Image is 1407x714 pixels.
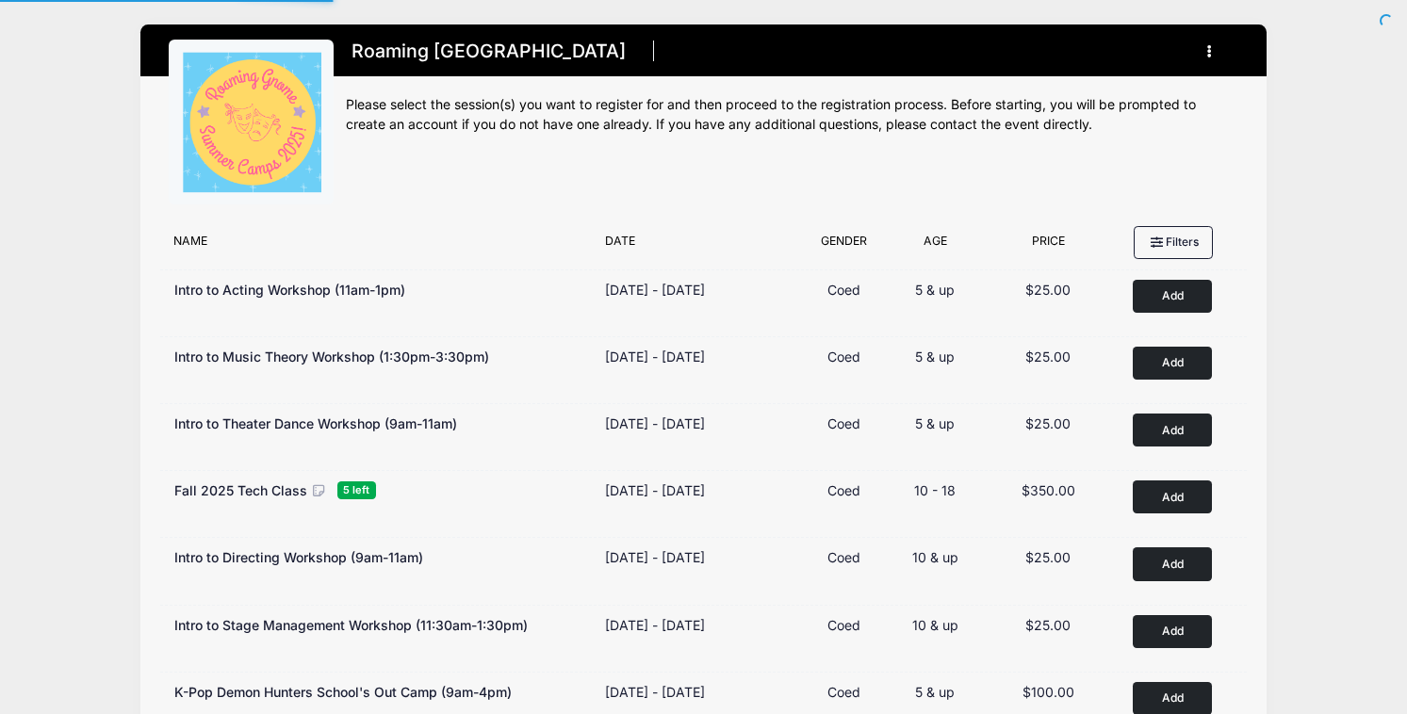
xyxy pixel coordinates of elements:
[827,282,860,298] span: Coed
[337,481,376,499] span: 5 left
[912,617,958,633] span: 10 & up
[915,282,955,298] span: 5 & up
[984,233,1113,259] div: Price
[1025,415,1071,431] span: $25.00
[1134,226,1213,258] button: Filters
[346,35,632,68] h1: Roaming [GEOGRAPHIC_DATA]
[605,547,705,567] div: [DATE] - [DATE]
[174,415,457,431] span: Intro to Theater Dance Workshop (9am-11am)
[180,52,321,193] img: logo
[1025,282,1071,298] span: $25.00
[827,349,860,365] span: Coed
[174,549,423,565] span: Intro to Directing Workshop (9am-11am)
[596,233,801,259] div: Date
[1133,347,1212,380] button: Add
[174,617,528,633] span: Intro to Stage Management Workshop (11:30am-1:30pm)
[605,347,705,366] div: [DATE] - [DATE]
[605,414,705,433] div: [DATE] - [DATE]
[827,684,860,700] span: Coed
[801,233,888,259] div: Gender
[914,482,956,498] span: 10 - 18
[827,482,860,498] span: Coed
[605,280,705,300] div: [DATE] - [DATE]
[174,684,512,700] span: K-Pop Demon Hunters School's Out Camp (9am-4pm)
[1133,480,1212,513] button: Add
[827,617,860,633] span: Coed
[1133,547,1212,580] button: Add
[164,233,596,259] div: Name
[174,349,489,365] span: Intro to Music Theory Workshop (1:30pm-3:30pm)
[174,282,405,298] span: Intro to Acting Workshop (11am-1pm)
[1022,482,1075,498] span: $350.00
[827,549,860,565] span: Coed
[1133,615,1212,648] button: Add
[1133,414,1212,446] button: Add
[1025,617,1071,633] span: $25.00
[1025,549,1071,565] span: $25.00
[605,682,705,702] div: [DATE] - [DATE]
[912,549,958,565] span: 10 & up
[827,415,860,431] span: Coed
[915,349,955,365] span: 5 & up
[915,684,955,700] span: 5 & up
[1133,280,1212,313] button: Add
[1025,349,1071,365] span: $25.00
[887,233,984,259] div: Age
[915,415,955,431] span: 5 & up
[174,482,307,498] span: Fall 2025 Tech Class
[346,95,1239,135] div: Please select the session(s) you want to register for and then proceed to the registration proces...
[605,480,705,500] div: [DATE] - [DATE]
[1023,684,1074,700] span: $100.00
[605,615,705,635] div: [DATE] - [DATE]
